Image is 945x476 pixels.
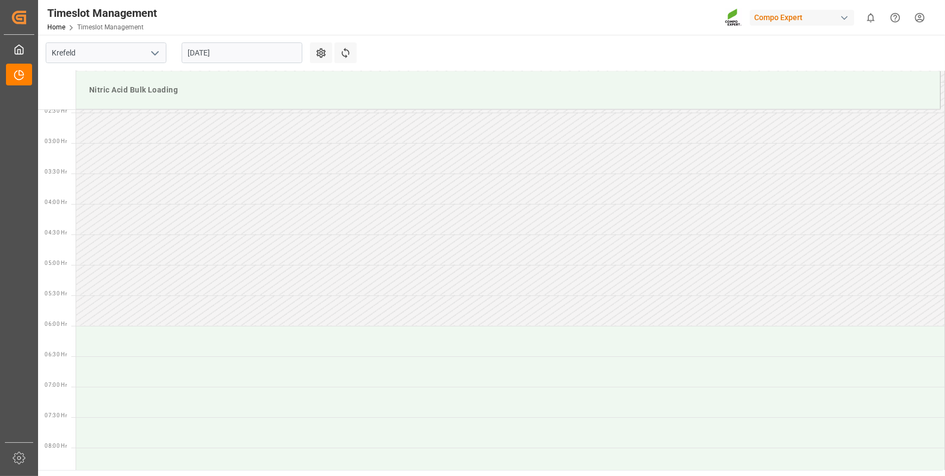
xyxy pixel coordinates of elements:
div: Compo Expert [750,10,854,26]
span: 03:30 Hr [45,169,67,175]
input: Type to search/select [46,42,166,63]
span: 03:00 Hr [45,138,67,144]
button: Help Center [883,5,907,30]
span: 05:30 Hr [45,290,67,296]
button: Compo Expert [750,7,859,28]
div: Nitric Acid Bulk Loading [85,80,931,100]
span: 07:00 Hr [45,382,67,388]
span: 04:30 Hr [45,230,67,236]
div: Timeslot Management [47,5,157,21]
img: Screenshot%202023-09-29%20at%2010.02.21.png_1712312052.png [725,8,742,27]
input: DD.MM.YYYY [182,42,302,63]
a: Home [47,23,65,31]
span: 06:00 Hr [45,321,67,327]
span: 05:00 Hr [45,260,67,266]
span: 07:30 Hr [45,412,67,418]
span: 04:00 Hr [45,199,67,205]
button: open menu [146,45,163,61]
span: 08:00 Hr [45,443,67,449]
button: show 0 new notifications [859,5,883,30]
span: 06:30 Hr [45,351,67,357]
span: 02:30 Hr [45,108,67,114]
